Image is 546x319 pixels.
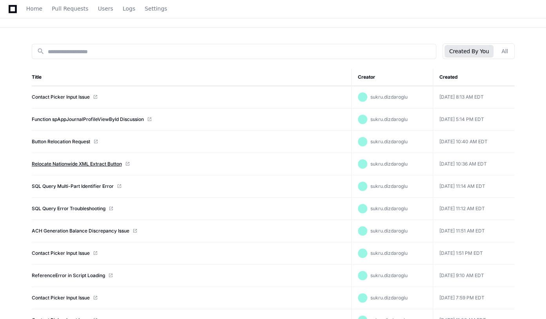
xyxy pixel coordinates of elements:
td: [DATE] 9:10 AM EDT [433,265,515,287]
a: Contact Picker Input Issue [32,295,90,301]
td: [DATE] 11:14 AM EDT [433,175,515,198]
a: SQL Query Multi-Part Identifier Error [32,183,114,189]
a: Relocate Nationwide XML Extract Button [32,161,122,167]
td: [DATE] 11:51 AM EDT [433,220,515,242]
span: sukru.dizdaroglu [370,139,408,144]
span: sukru.dizdaroglu [370,116,408,122]
td: [DATE] 7:59 PM EDT [433,287,515,309]
a: ReferenceError in Script Loading [32,272,105,279]
td: [DATE] 10:40 AM EDT [433,131,515,153]
button: Created By You [444,45,493,58]
td: [DATE] 11:12 AM EDT [433,198,515,220]
a: Contact Picker Input Issue [32,94,90,100]
span: sukru.dizdaroglu [370,295,408,301]
span: sukru.dizdaroglu [370,183,408,189]
a: ACH Generation Balance Discrepancy Issue [32,228,129,234]
a: Button Relocation Request [32,139,90,145]
td: [DATE] 10:36 AM EDT [433,153,515,175]
span: Users [98,6,113,11]
th: Creator [352,68,433,86]
td: [DATE] 8:13 AM EDT [433,86,515,108]
span: Home [26,6,42,11]
span: sukru.dizdaroglu [370,250,408,256]
span: sukru.dizdaroglu [370,272,408,278]
td: [DATE] 1:51 PM EDT [433,242,515,265]
button: All [497,45,512,58]
span: sukru.dizdaroglu [370,94,408,100]
span: sukru.dizdaroglu [370,205,408,211]
a: SQL Query Error Troubleshooting [32,205,105,212]
span: sukru.dizdaroglu [370,228,408,234]
th: Title [32,68,352,86]
td: [DATE] 5:14 PM EDT [433,108,515,131]
span: Pull Requests [52,6,88,11]
span: sukru.dizdaroglu [370,161,408,167]
th: Created [433,68,515,86]
a: Function spAppJournalProfileViewById Discussion [32,116,144,123]
span: Logs [123,6,135,11]
mat-icon: search [37,47,45,55]
span: Settings [145,6,167,11]
a: Contact Picker Input Issue [32,250,90,256]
